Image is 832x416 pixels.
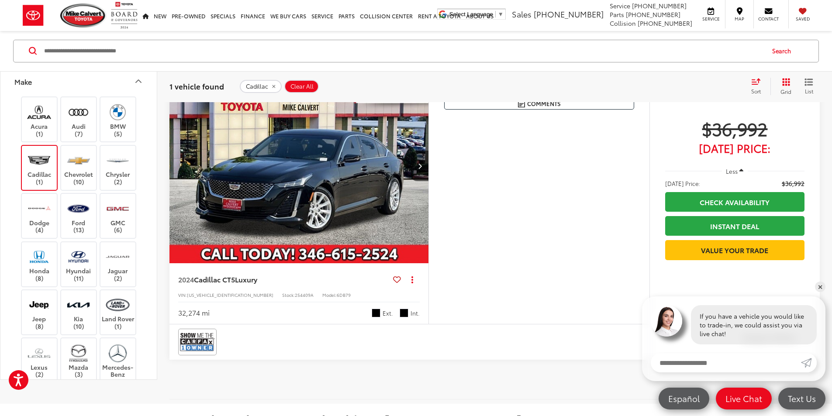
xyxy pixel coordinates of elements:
span: Parts [610,10,624,19]
span: Int. [411,309,420,317]
label: Jeep (8) [22,295,57,330]
label: Kia (10) [61,295,97,330]
img: Mike Calvert Toyota in Houston, TX) [106,295,130,315]
input: Enter your message [651,353,801,372]
span: [US_VEHICLE_IDENTIFICATION_NUMBER] [187,292,273,298]
span: Clear All [290,83,314,90]
a: Submit [801,353,817,372]
div: Make [133,76,144,86]
span: ▼ [498,11,504,17]
img: Mike Calvert Toyota in Houston, TX) [66,343,90,363]
button: Actions [404,272,420,287]
span: dropdown dots [411,276,413,283]
img: Mike Calvert Toyota in Houston, TX) [27,102,51,122]
span: Comments [527,100,561,108]
span: [PHONE_NUMBER] [534,8,604,20]
button: remove Cadillac [240,80,282,93]
img: Agent profile photo [651,305,682,337]
img: Mike Calvert Toyota in Houston, TX) [106,343,130,363]
img: Mike Calvert Toyota in Houston, TX) [66,246,90,267]
img: Mike Calvert Toyota in Houston, TX) [106,246,130,267]
button: Grid View [770,78,798,95]
img: Mike Calvert Toyota in Houston, TX) [27,343,51,363]
span: Contact [758,16,779,22]
span: 2024 [178,274,194,284]
img: Mike Calvert Toyota in Houston, TX) [66,150,90,170]
span: 1 vehicle found [169,81,224,91]
label: Jaguar (2) [100,246,136,282]
a: Check Availability [665,192,804,212]
label: Mazda (3) [61,343,97,378]
label: Ford (13) [61,198,97,234]
span: Map [730,16,749,22]
button: List View [798,78,820,95]
input: Search by Make, Model, or Keyword [43,41,764,62]
button: Select sort value [747,78,770,95]
label: Cadillac (1) [22,150,57,185]
span: Cadillac CT5 [194,274,235,284]
span: [PHONE_NUMBER] [626,10,680,19]
img: Mike Calvert Toyota in Houston, TX) [27,198,51,219]
span: Stock: [282,292,295,298]
img: 2024 Cadillac CT5 Luxury [169,69,429,264]
span: 254409A [295,292,314,298]
span: [DATE] Price: [665,179,700,188]
img: Mike Calvert Toyota in Houston, TX) [106,198,130,219]
span: Jet Black With Jet Black Accents [400,309,408,317]
img: Mike Calvert Toyota in Houston, TX) [66,102,90,122]
span: Saved [793,16,812,22]
label: Audi (7) [61,102,97,137]
span: Grid [780,88,791,95]
img: Mike Calvert Toyota in Houston, TX) [27,295,51,315]
span: Sales [512,8,532,20]
span: Service [610,1,630,10]
a: Español [659,388,709,409]
span: Collision [610,19,636,28]
a: Text Us [778,388,825,409]
img: Mike Calvert Toyota in Houston, TX) [106,150,130,170]
span: [PHONE_NUMBER] [638,19,692,28]
button: Next image [411,151,428,181]
a: Live Chat [716,388,772,409]
img: Mike Calvert Toyota in Houston, TX) [66,295,90,315]
label: BMW (5) [100,102,136,137]
span: Sort [751,87,761,95]
div: 2024 Cadillac CT5 Luxury 0 [169,69,429,263]
span: Ext. [383,309,393,317]
div: Make [14,77,32,85]
div: If you have a vehicle you would like to trade-in, we could assist you via live chat! [691,305,817,344]
a: Instant Deal [665,216,804,236]
button: Comments [444,98,634,110]
button: MakeMake [0,67,158,95]
label: Acura (1) [22,102,57,137]
img: Mike Calvert Toyota in Houston, TX) [66,198,90,219]
span: Less [726,167,738,175]
span: Cadillac [246,83,268,90]
a: 2024 Cadillac CT5 Luxury2024 Cadillac CT5 Luxury2024 Cadillac CT5 Luxury2024 Cadillac CT5 Luxury [169,69,429,263]
span: Luxury [235,274,257,284]
span: $36,992 [782,179,804,188]
span: List [804,87,813,95]
label: Hyundai (11) [61,246,97,282]
span: Text Us [784,393,820,404]
a: Value Your Trade [665,240,804,260]
span: Service [701,16,721,22]
span: $36,992 [665,117,804,139]
button: Clear All [284,80,319,93]
span: Español [664,393,704,404]
img: Mike Calvert Toyota in Houston, TX) [106,102,130,122]
span: VIN: [178,292,187,298]
span: [DATE] Price: [665,144,804,152]
label: Chrysler (2) [100,150,136,185]
label: Honda (8) [22,246,57,282]
label: Lexus (2) [22,343,57,378]
span: Live Chat [721,393,766,404]
span: 6DB79 [337,292,351,298]
img: Mike Calvert Toyota in Houston, TX) [27,246,51,267]
img: View CARFAX report [180,330,215,354]
div: 32,274 mi [178,308,210,318]
a: 2024Cadillac CT5Luxury [178,275,390,284]
button: Search [764,40,804,62]
span: [PHONE_NUMBER] [632,1,687,10]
